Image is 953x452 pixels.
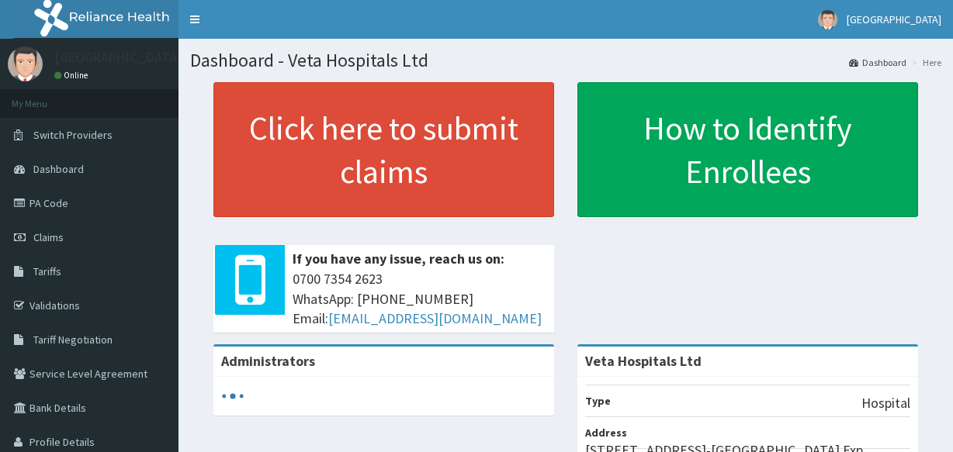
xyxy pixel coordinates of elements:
a: How to Identify Enrollees [577,82,918,217]
b: Administrators [221,352,315,370]
strong: Veta Hospitals Ltd [585,352,702,370]
a: Click here to submit claims [213,82,554,217]
span: Dashboard [33,162,84,176]
li: Here [908,56,941,69]
img: User Image [8,47,43,81]
h1: Dashboard - Veta Hospitals Ltd [190,50,941,71]
a: [EMAIL_ADDRESS][DOMAIN_NAME] [328,309,542,327]
svg: audio-loading [221,385,244,408]
b: Type [585,394,611,408]
a: Dashboard [849,56,906,69]
a: Online [54,70,92,81]
img: User Image [818,10,837,29]
span: [GEOGRAPHIC_DATA] [847,12,941,26]
span: Switch Providers [33,128,113,142]
span: Tariff Negotiation [33,333,113,347]
span: Tariffs [33,264,61,278]
span: 0700 7354 2623 WhatsApp: [PHONE_NUMBER] Email: [293,269,546,329]
b: Address [585,426,627,440]
b: If you have any issue, reach us on: [293,250,504,267]
p: [GEOGRAPHIC_DATA] [54,50,182,64]
span: Claims [33,230,64,244]
p: Hospital [861,393,910,413]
